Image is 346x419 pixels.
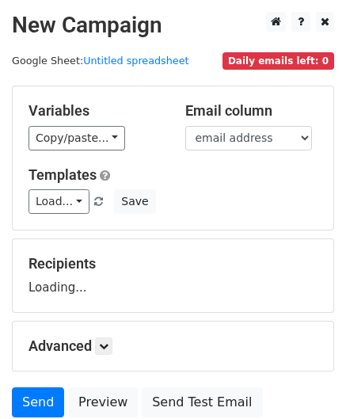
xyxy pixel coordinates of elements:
[142,387,262,417] a: Send Test Email
[29,255,317,272] h5: Recipients
[29,337,317,355] h5: Advanced
[29,166,97,183] a: Templates
[29,255,317,296] div: Loading...
[29,126,125,150] a: Copy/paste...
[29,102,162,120] h5: Variables
[114,189,155,214] button: Save
[83,55,188,67] a: Untitled spreadsheet
[222,52,334,70] span: Daily emails left: 0
[12,387,64,417] a: Send
[12,55,189,67] small: Google Sheet:
[185,102,318,120] h5: Email column
[222,55,334,67] a: Daily emails left: 0
[68,387,138,417] a: Preview
[29,189,89,214] a: Load...
[12,12,334,39] h2: New Campaign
